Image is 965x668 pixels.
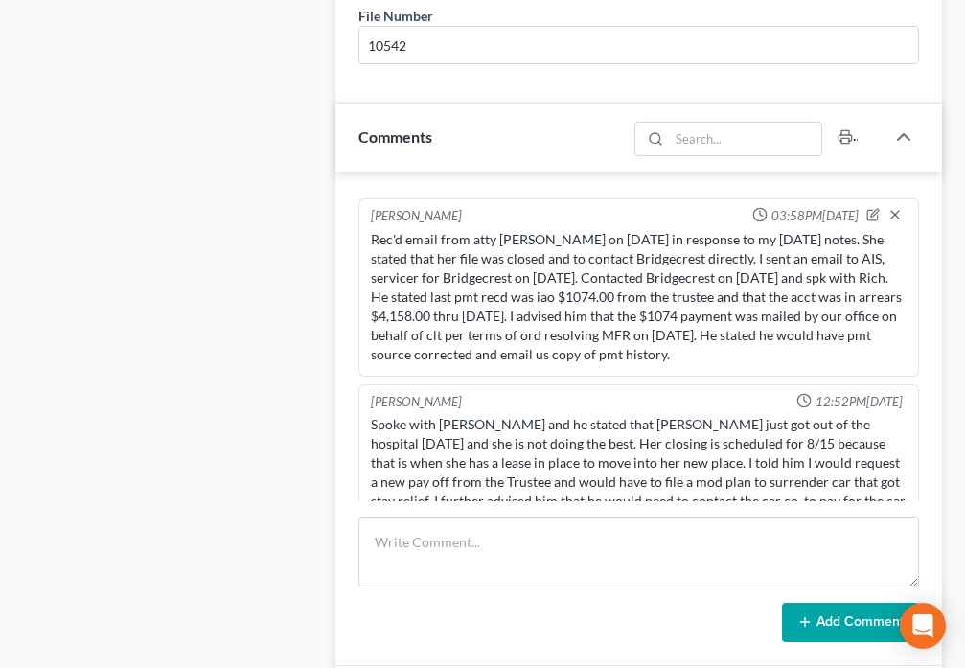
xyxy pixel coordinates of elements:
[371,207,462,226] div: [PERSON_NAME]
[900,603,946,649] div: Open Intercom Messenger
[669,123,821,155] input: Search...
[782,603,919,643] button: Add Comment
[371,230,907,364] div: Rec'd email from atty [PERSON_NAME] on [DATE] in response to my [DATE] notes. She stated that her...
[771,207,859,225] span: 03:58PM[DATE]
[358,127,432,146] span: Comments
[358,6,433,26] div: File Number
[816,393,903,411] span: 12:52PM[DATE]
[371,393,462,411] div: [PERSON_NAME]
[371,415,907,530] div: Spoke with [PERSON_NAME] and he stated that [PERSON_NAME] just got out of the hospital [DATE] and...
[359,27,918,63] input: --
